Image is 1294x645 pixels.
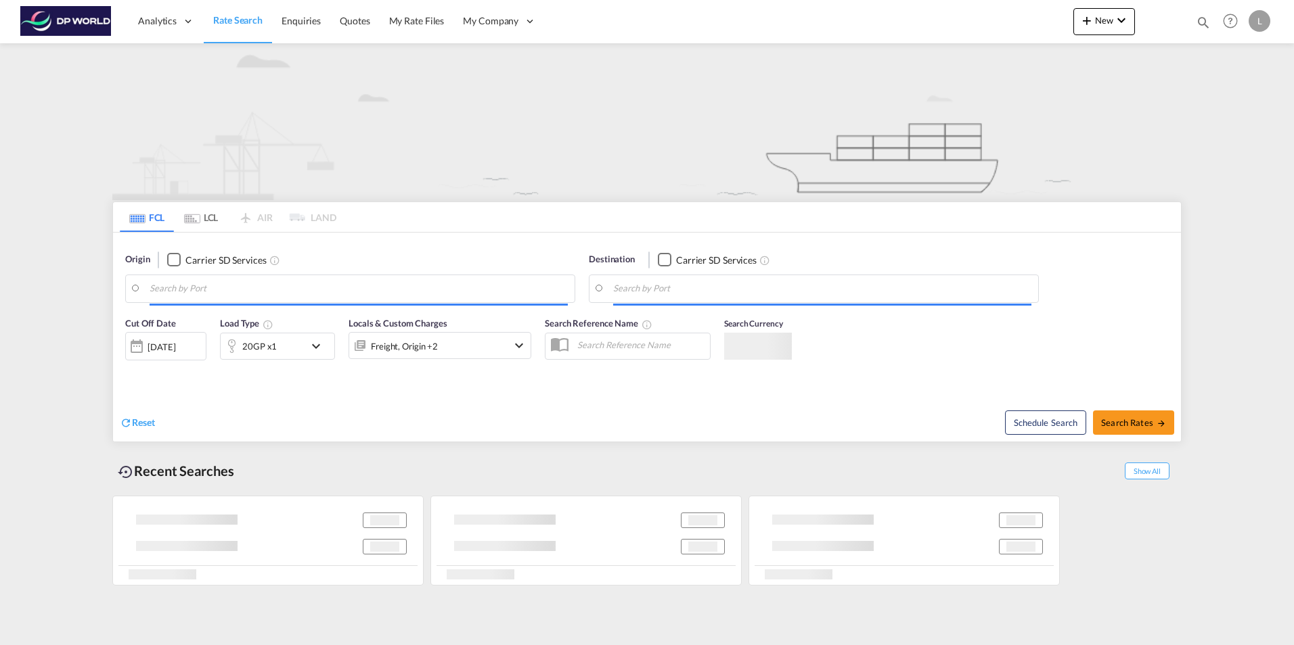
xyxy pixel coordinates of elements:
[113,233,1181,441] div: Origin Checkbox No InkUnchecked: Search for CY (Container Yard) services for all selected carrier...
[642,319,652,330] md-icon: Your search will be saved by the below given name
[389,15,445,26] span: My Rate Files
[112,456,240,486] div: Recent Searches
[148,341,175,353] div: [DATE]
[125,359,135,377] md-datepicker: Select
[282,15,321,26] span: Enquiries
[1196,15,1211,30] md-icon: icon-magnify
[1249,10,1270,32] div: L
[545,318,652,329] span: Search Reference Name
[174,202,228,232] md-tab-item: LCL
[220,318,273,329] span: Load Type
[125,318,176,329] span: Cut Off Date
[213,14,263,26] span: Rate Search
[1079,12,1095,28] md-icon: icon-plus 400-fg
[125,332,206,360] div: [DATE]
[1219,9,1242,32] span: Help
[120,202,174,232] md-tab-item: FCL
[20,6,112,37] img: c08ca190194411f088ed0f3ba295208c.png
[263,319,273,330] md-icon: Select multiple loads to view rates
[589,253,635,266] span: Destination
[658,253,757,267] md-checkbox: Checkbox No Ink
[571,335,710,355] input: Search Reference Name
[120,416,155,431] div: icon-refreshReset
[349,332,531,359] div: Freight Origin Destination Dock Stuffingicon-chevron-down
[1196,15,1211,35] div: icon-magnify
[1125,462,1169,479] span: Show All
[1101,417,1166,428] span: Search Rates
[371,337,438,356] div: Freight Origin Destination Dock Stuffing
[1073,8,1135,35] button: icon-plus 400-fgNewicon-chevron-down
[308,338,331,354] md-icon: icon-chevron-down
[185,254,266,267] div: Carrier SD Services
[1005,410,1086,435] button: Note: By default Schedule search will only considerorigin ports, destination ports and cut off da...
[118,464,134,480] md-icon: icon-backup-restore
[340,15,370,26] span: Quotes
[220,333,335,360] div: 20GP x1icon-chevron-down
[167,253,266,267] md-checkbox: Checkbox No Ink
[1219,9,1249,34] div: Help
[1093,410,1174,435] button: Search Ratesicon-arrow-right
[759,255,770,266] md-icon: Unchecked: Search for CY (Container Yard) services for all selected carriers.Checked : Search for...
[1113,12,1130,28] md-icon: icon-chevron-down
[132,416,155,428] span: Reset
[112,43,1182,200] img: new-FCL.png
[1157,419,1166,428] md-icon: icon-arrow-right
[242,337,277,356] div: 20GP x1
[613,279,1031,299] input: Search by Port
[138,14,177,28] span: Analytics
[1079,15,1130,26] span: New
[349,318,447,329] span: Locals & Custom Charges
[120,202,336,232] md-pagination-wrapper: Use the left and right arrow keys to navigate between tabs
[269,255,280,266] md-icon: Unchecked: Search for CY (Container Yard) services for all selected carriers.Checked : Search for...
[463,14,518,28] span: My Company
[724,318,783,329] span: Search Currency
[676,254,757,267] div: Carrier SD Services
[125,253,150,266] span: Origin
[150,279,568,299] input: Search by Port
[120,416,132,429] md-icon: icon-refresh
[511,337,527,354] md-icon: icon-chevron-down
